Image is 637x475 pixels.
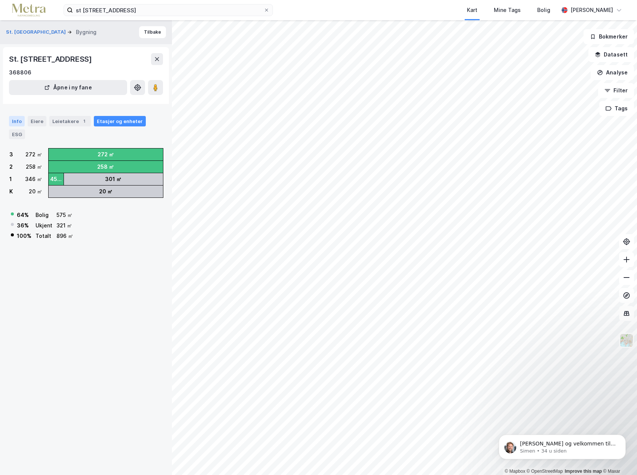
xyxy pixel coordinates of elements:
div: 1 [9,175,12,184]
p: Message from Simen, sent 34 u siden [33,29,129,36]
div: 258 ㎡ [97,162,114,171]
div: Mine Tags [494,6,521,15]
div: 272 ㎡ [98,150,114,159]
div: 20 ㎡ [29,187,42,196]
div: Bygning [76,28,96,37]
div: Leietakere [49,116,91,126]
div: 2 [9,162,13,171]
div: [PERSON_NAME] [570,6,613,15]
div: 575 ㎡ [56,211,73,220]
div: 258 ㎡ [26,162,42,171]
div: 272 ㎡ [25,150,42,159]
button: Bokmerker [584,29,634,44]
div: 301 ㎡ [105,175,121,184]
div: 321 ㎡ [56,221,73,230]
div: ESG [9,129,25,139]
div: Eiere [28,116,46,126]
button: St. [GEOGRAPHIC_DATA] [6,28,67,36]
div: 3 [9,150,13,159]
div: 368806 [9,68,31,77]
div: 45 ㎡ [50,175,62,184]
a: Mapbox [505,469,525,474]
a: Improve this map [565,469,602,474]
div: 20 ㎡ [99,187,113,196]
button: Analyse [591,65,634,80]
input: Søk på adresse, matrikkel, gårdeiere, leietakere eller personer [73,4,264,16]
div: 346 ㎡ [25,175,42,184]
div: K [9,187,13,196]
div: St. [STREET_ADDRESS] [9,53,93,65]
div: Totalt [36,232,52,240]
div: Kart [467,6,477,15]
div: 36 % [17,221,29,230]
button: Åpne i ny fane [9,80,127,95]
div: Bolig [537,6,550,15]
div: Bolig [36,211,52,220]
div: 64 % [17,211,29,220]
button: Datasett [588,47,634,62]
div: 896 ㎡ [56,232,73,240]
button: Tilbake [139,26,166,38]
a: OpenStreetMap [527,469,563,474]
div: 100 % [17,232,31,240]
div: 1 [80,117,88,125]
button: Tags [599,101,634,116]
img: Z [619,333,634,347]
div: Ukjent [36,221,52,230]
button: Filter [598,83,634,98]
div: Etasjer og enheter [97,118,143,125]
span: [PERSON_NAME] og velkommen til Newsec Maps, [PERSON_NAME] det er du lurer på så er det bare å ta ... [33,22,128,58]
div: Info [9,116,25,126]
img: metra-logo.256734c3b2bbffee19d4.png [12,4,46,17]
iframe: Intercom notifications melding [487,419,637,471]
